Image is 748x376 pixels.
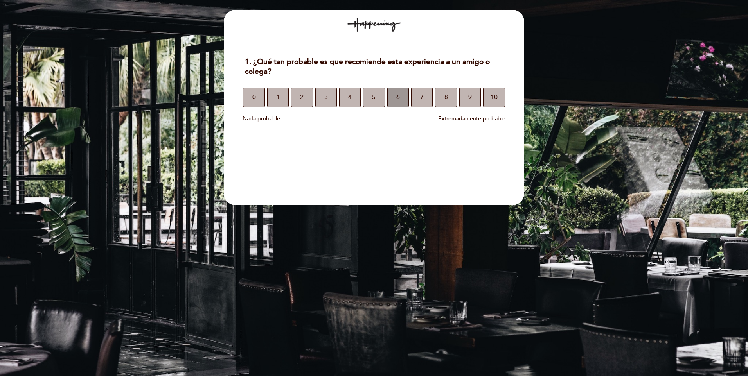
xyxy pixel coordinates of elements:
button: 4 [339,88,361,107]
span: 0 [252,86,256,108]
button: 0 [243,88,264,107]
span: 4 [348,86,352,108]
span: 1 [276,86,280,108]
span: 3 [324,86,328,108]
button: 7 [411,88,433,107]
button: 1 [267,88,289,107]
span: Nada probable [243,115,280,122]
span: 7 [420,86,424,108]
button: 2 [291,88,313,107]
img: header_1689801159.png [347,18,401,32]
span: 10 [491,86,498,108]
button: 8 [435,88,457,107]
span: 8 [444,86,448,108]
button: 10 [483,88,505,107]
button: 6 [387,88,409,107]
button: 9 [459,88,481,107]
div: 1. ¿Qué tan probable es que recomiende esta experiencia a un amigo o colega? [239,52,509,81]
span: 9 [468,86,472,108]
span: 2 [300,86,304,108]
span: 6 [396,86,400,108]
button: 5 [363,88,385,107]
button: 3 [315,88,337,107]
span: 5 [372,86,376,108]
span: Extremadamente probable [438,115,505,122]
